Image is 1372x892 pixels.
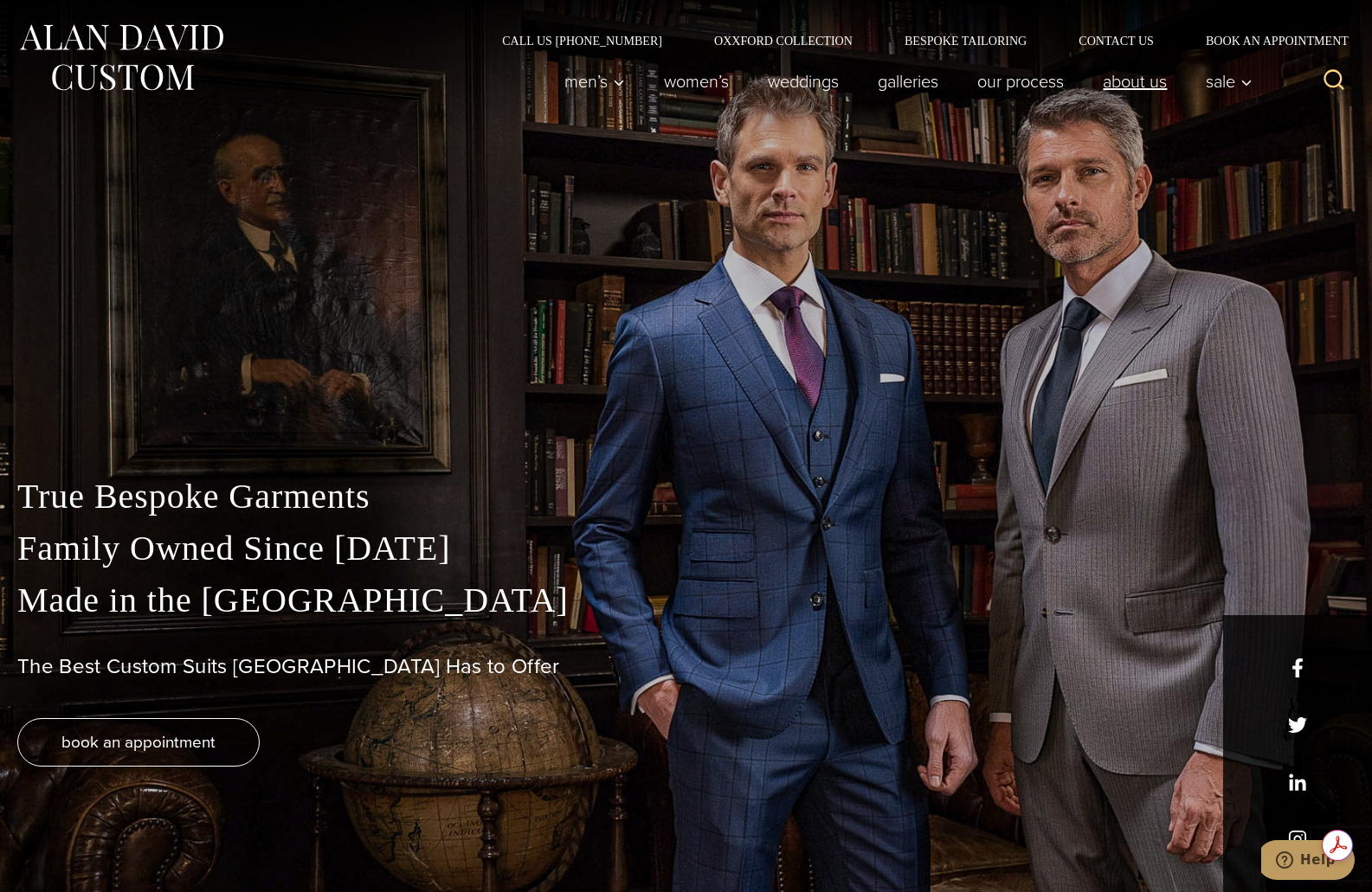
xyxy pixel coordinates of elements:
a: Galleries [859,64,958,99]
button: Child menu of Sale [1187,64,1262,99]
a: Bespoke Tailoring [879,35,1053,47]
button: Men’s sub menu toggle [545,64,645,99]
a: Contact Us [1053,35,1180,47]
span: book an appointment [61,729,216,754]
a: weddings [749,64,859,99]
button: View Search Form [1313,61,1355,102]
a: Oxxford Collection [688,35,879,47]
a: Women’s [645,64,749,99]
a: Call Us [PHONE_NUMBER] [476,35,688,47]
a: Book an Appointment [1180,35,1355,47]
nav: Secondary Navigation [476,35,1355,47]
iframe: Opens a widget where you can chat to one of our agents [1261,840,1355,883]
a: book an appointment [17,718,260,767]
a: About Us [1084,64,1187,99]
img: Alan David Custom [17,19,225,96]
p: True Bespoke Garments Family Owned Since [DATE] Made in the [GEOGRAPHIC_DATA] [17,471,1355,626]
a: Our Process [958,64,1084,99]
nav: Primary Navigation [545,64,1262,99]
h1: The Best Custom Suits [GEOGRAPHIC_DATA] Has to Offer [17,654,1355,679]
